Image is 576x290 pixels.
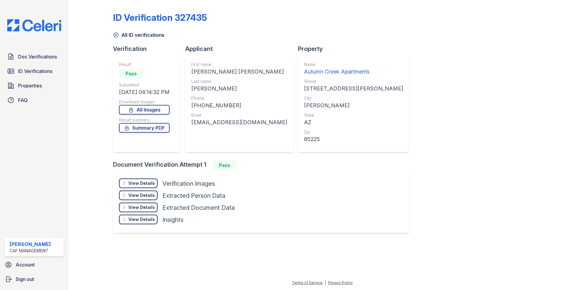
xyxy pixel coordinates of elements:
[304,68,403,76] div: Autumn Creek Apartments
[304,101,403,110] div: [PERSON_NAME]
[18,96,28,104] span: FAQ
[304,112,403,118] div: State
[113,45,185,53] div: Verification
[185,45,298,53] div: Applicant
[304,61,403,68] div: Name
[119,88,170,96] div: [DATE] 04:14:32 PM
[5,51,64,63] a: Doc Verifications
[191,78,287,84] div: Last name
[2,19,66,31] img: CE_Logo_Blue-a8612792a0a2168367f1c8372b55b34899dd931a85d93a1a3d3e32e68fde9ad4.png
[18,82,42,89] span: Properties
[298,45,414,53] div: Property
[212,160,236,170] div: Pass
[191,84,287,93] div: [PERSON_NAME]
[191,112,287,118] div: Email
[304,135,403,143] div: 85225
[191,68,287,76] div: [PERSON_NAME] [PERSON_NAME]
[10,248,51,254] div: CAF Management
[119,69,143,78] div: Pass
[128,180,155,186] div: View Details
[304,84,403,93] div: [STREET_ADDRESS][PERSON_NAME]
[128,216,155,222] div: View Details
[191,118,287,127] div: [EMAIL_ADDRESS][DOMAIN_NAME]
[325,280,326,285] div: |
[191,101,287,110] div: [PHONE_NUMBER]
[162,179,215,188] div: Verification Images
[191,61,287,68] div: First name
[16,276,34,283] span: Sign out
[304,61,403,76] a: Name Autumn Creek Apartments
[304,118,403,127] div: AZ
[119,117,170,123] div: Result summary
[5,65,64,77] a: ID Verifications
[113,12,207,23] div: ID Verification 327435
[292,280,323,285] a: Terms of Service
[113,31,164,39] a: All ID verifications
[113,160,414,170] div: Document Verification Attempt 1
[162,216,183,224] div: Insights
[304,78,403,84] div: Street
[128,204,155,210] div: View Details
[304,95,403,101] div: City
[18,68,52,75] span: ID Verifications
[119,82,170,88] div: Submitted
[162,191,225,200] div: Extracted Person Data
[16,261,35,268] span: Account
[128,192,155,198] div: View Details
[119,123,170,133] a: Summary PDF
[119,61,170,68] div: Result
[5,94,64,106] a: FAQ
[191,95,287,101] div: Phone
[18,53,57,60] span: Doc Verifications
[328,280,353,285] a: Privacy Policy
[119,105,170,115] a: All Images
[10,241,51,248] div: [PERSON_NAME]
[162,203,235,212] div: Extracted Document Data
[2,259,66,271] a: Account
[2,273,66,285] a: Sign out
[119,99,170,105] div: Download Images
[304,129,403,135] div: Zip
[5,80,64,92] a: Properties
